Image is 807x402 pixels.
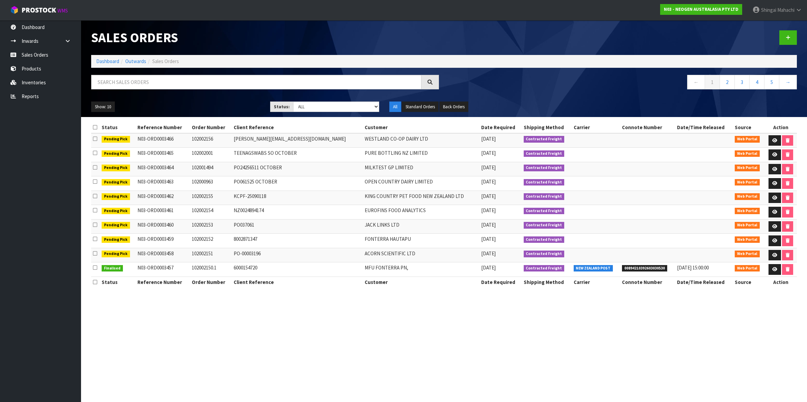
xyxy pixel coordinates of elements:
[677,264,709,271] span: [DATE] 15:00:00
[735,193,760,200] span: Web Portal
[136,122,190,133] th: Reference Number
[524,236,565,243] span: Contracted Freight
[524,193,565,200] span: Contracted Freight
[735,165,760,171] span: Web Portal
[136,148,190,162] td: N03-ORD0003465
[622,265,667,272] span: 00894210392603030530
[136,162,190,176] td: N03-ORD0003464
[524,222,565,229] span: Contracted Freight
[136,219,190,234] td: N03-ORD0003460
[232,148,363,162] td: TEENAGSWABS SO OCTOBER
[620,122,675,133] th: Connote Number
[102,193,130,200] span: Pending Pick
[479,122,522,133] th: Date Required
[102,265,123,272] span: Finalised
[439,102,468,112] button: Back Orders
[22,6,56,15] span: ProStock
[524,150,565,157] span: Contracted Freight
[574,265,613,272] span: NEW ZEALAND POST
[363,234,479,248] td: FONTERRA HAUTAPU
[522,122,572,133] th: Shipping Method
[735,179,760,186] span: Web Portal
[190,248,232,262] td: 102002151
[102,179,130,186] span: Pending Pick
[232,176,363,191] td: PO061525 OCTOBER
[102,251,130,257] span: Pending Pick
[735,251,760,257] span: Web Portal
[687,75,705,89] a: ←
[735,208,760,214] span: Web Portal
[779,75,797,89] a: →
[765,277,797,288] th: Action
[733,277,765,288] th: Source
[190,234,232,248] td: 102002152
[524,136,565,143] span: Contracted Freight
[190,191,232,205] td: 102002155
[91,102,115,112] button: Show: 10
[675,277,733,288] th: Date/Time Released
[524,251,565,257] span: Contracted Freight
[481,250,496,257] span: [DATE]
[481,178,496,185] span: [DATE]
[481,136,496,142] span: [DATE]
[136,133,190,148] td: N03-ORD0003466
[522,277,572,288] th: Shipping Method
[232,234,363,248] td: 8002871347
[481,222,496,228] span: [DATE]
[232,205,363,220] td: NZ0024894174
[190,277,232,288] th: Order Number
[136,277,190,288] th: Reference Number
[91,30,439,45] h1: Sales Orders
[274,104,290,110] strong: Status:
[232,277,363,288] th: Client Reference
[735,150,760,157] span: Web Portal
[572,122,620,133] th: Carrier
[733,122,765,133] th: Source
[734,75,750,89] a: 3
[232,248,363,262] td: PO-00003196
[136,262,190,277] td: N03-ORD0003457
[389,102,401,112] button: All
[735,136,760,143] span: Web Portal
[675,122,733,133] th: Date/Time Released
[481,164,496,171] span: [DATE]
[402,102,439,112] button: Standard Orders
[190,262,232,277] td: 102002150.1
[152,58,179,64] span: Sales Orders
[735,265,760,272] span: Web Portal
[190,162,232,176] td: 102001494
[620,277,675,288] th: Connote Number
[664,6,738,12] strong: N03 - NEOGEN AUSTRALASIA PTY LTD
[761,7,776,13] span: Shingai
[190,133,232,148] td: 102002156
[777,7,795,13] span: Mahachi
[764,75,779,89] a: 5
[363,176,479,191] td: OPEN COUNTRY DAIRY LIMITED
[136,205,190,220] td: N03-ORD0003461
[705,75,720,89] a: 1
[190,205,232,220] td: 102002154
[481,193,496,199] span: [DATE]
[363,133,479,148] td: WESTLAND CO-OP DAIRY LTD
[125,58,146,64] a: Outwards
[363,162,479,176] td: MILKTEST GP LIMITED
[765,122,797,133] th: Action
[363,262,479,277] td: MFU FONTERRA PN,
[102,136,130,143] span: Pending Pick
[10,6,19,14] img: cube-alt.png
[363,148,479,162] td: PURE BOTTLING NZ LIMITED
[524,208,565,214] span: Contracted Freight
[57,7,68,14] small: WMS
[363,248,479,262] td: ACORN SCIENTIFIC LTD
[102,208,130,214] span: Pending Pick
[524,165,565,171] span: Contracted Freight
[481,264,496,271] span: [DATE]
[363,277,479,288] th: Customer
[232,162,363,176] td: PO24256511 OCTOBER
[363,122,479,133] th: Customer
[232,122,363,133] th: Client Reference
[190,148,232,162] td: 102002001
[363,191,479,205] td: KING COUNTRY PET FOOD NEW ZEALAND LTD
[232,219,363,234] td: PO037061
[102,236,130,243] span: Pending Pick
